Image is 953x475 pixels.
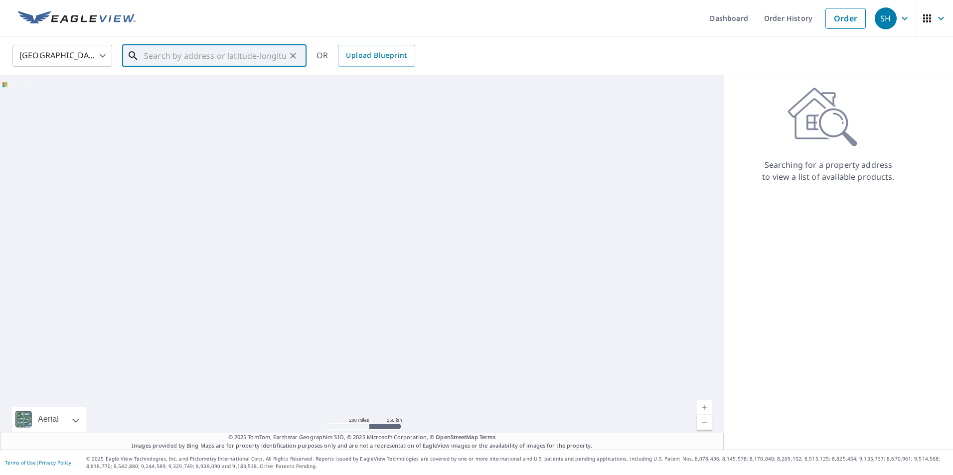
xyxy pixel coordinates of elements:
[317,45,415,67] div: OR
[5,460,71,466] p: |
[697,400,712,415] a: Current Level 5, Zoom In
[762,159,895,183] p: Searching for a property address to view a list of available products.
[18,11,136,26] img: EV Logo
[697,415,712,430] a: Current Level 5, Zoom Out
[12,407,86,432] div: Aerial
[825,8,866,29] a: Order
[35,407,62,432] div: Aerial
[436,433,477,441] a: OpenStreetMap
[346,49,407,62] span: Upload Blueprint
[286,49,300,63] button: Clear
[12,42,112,70] div: [GEOGRAPHIC_DATA]
[5,459,36,466] a: Terms of Use
[479,433,496,441] a: Terms
[86,455,948,470] p: © 2025 Eagle View Technologies, Inc. and Pictometry International Corp. All Rights Reserved. Repo...
[338,45,415,67] a: Upload Blueprint
[39,459,71,466] a: Privacy Policy
[144,42,286,70] input: Search by address or latitude-longitude
[228,433,496,442] span: © 2025 TomTom, Earthstar Geographics SIO, © 2025 Microsoft Corporation, ©
[875,7,897,29] div: SH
